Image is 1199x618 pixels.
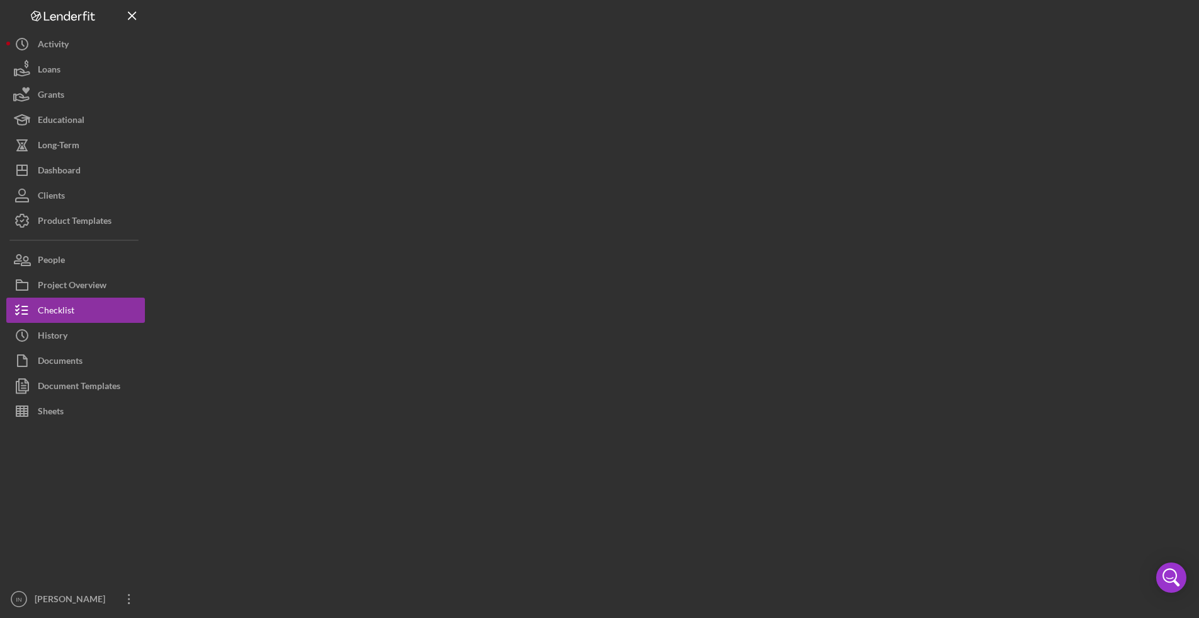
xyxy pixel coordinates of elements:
[38,399,64,427] div: Sheets
[6,247,145,272] button: People
[16,596,22,603] text: IN
[6,348,145,373] button: Documents
[6,298,145,323] button: Checklist
[38,298,74,326] div: Checklist
[38,323,67,351] div: History
[6,57,145,82] button: Loans
[6,107,145,132] button: Educational
[1156,563,1186,593] div: Open Intercom Messenger
[6,399,145,424] button: Sheets
[38,272,106,301] div: Project Overview
[38,183,65,211] div: Clients
[6,32,145,57] button: Activity
[38,208,112,236] div: Product Templates
[6,586,145,612] button: IN[PERSON_NAME]
[6,323,145,348] button: History
[38,132,79,161] div: Long-Term
[38,32,69,60] div: Activity
[38,158,81,186] div: Dashboard
[6,82,145,107] button: Grants
[38,82,64,110] div: Grants
[38,107,84,136] div: Educational
[38,247,65,276] div: People
[38,348,83,376] div: Documents
[6,373,145,399] button: Document Templates
[32,586,113,615] div: [PERSON_NAME]
[38,57,60,85] div: Loans
[6,132,145,158] button: Long-Term
[38,373,120,402] div: Document Templates
[6,158,145,183] button: Dashboard
[6,208,145,233] button: Product Templates
[6,183,145,208] button: Clients
[6,272,145,298] button: Project Overview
